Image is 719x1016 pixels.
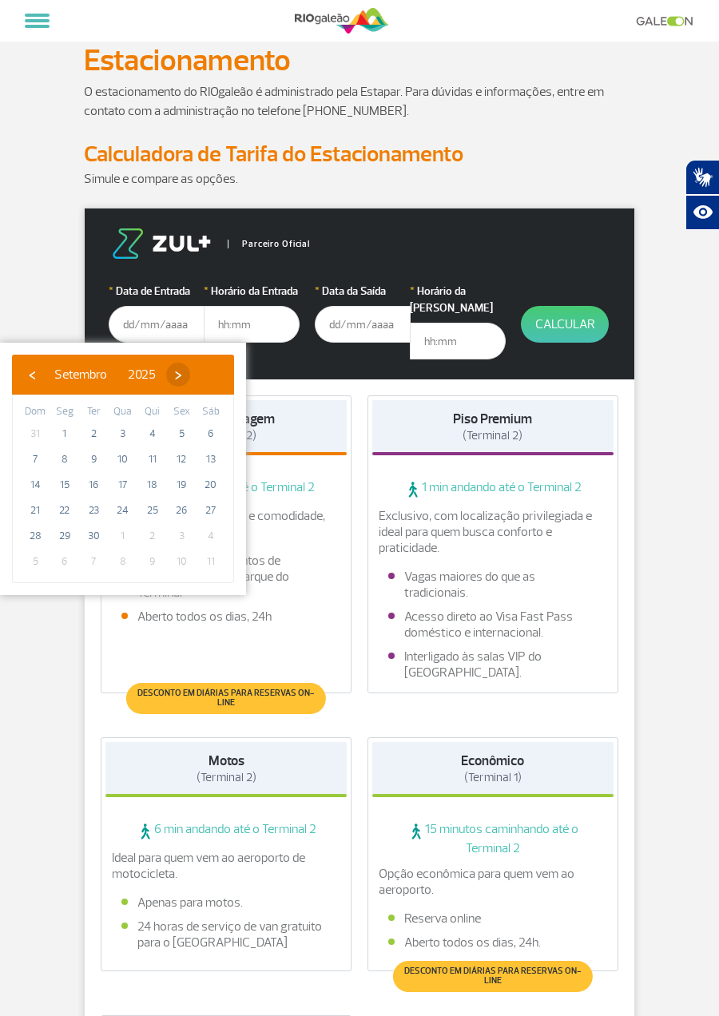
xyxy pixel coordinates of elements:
[110,498,136,523] span: 24
[315,306,411,343] input: dd/mm/aaaa
[110,446,136,472] span: 10
[198,523,224,549] span: 4
[81,421,106,446] span: 2
[110,421,136,446] span: 3
[204,306,300,343] input: hh:mm
[169,523,194,549] span: 3
[388,911,598,927] li: Reserva online
[134,689,318,708] span: Desconto em diárias para reservas on-line
[50,403,80,421] th: weekday
[54,367,107,383] span: Setembro
[228,240,310,248] span: Parceiro Oficial
[84,47,635,74] h1: Estacionamento
[388,609,598,641] li: Acesso direto ao Visa Fast Pass doméstico e internacional.
[140,421,165,446] span: 4
[52,421,77,446] span: 1
[22,549,48,574] span: 5
[198,421,224,446] span: 6
[169,498,194,523] span: 26
[128,367,156,383] span: 2025
[140,498,165,523] span: 25
[109,403,138,421] th: weekday
[105,821,347,840] span: 6 min andando até o Terminal 2
[169,446,194,472] span: 12
[81,498,106,523] span: 23
[166,363,190,387] button: ›
[22,446,48,472] span: 7
[463,428,522,443] span: (Terminal 2)
[52,549,77,574] span: 6
[379,508,607,556] p: Exclusivo, com localização privilegiada e ideal para quem busca conforto e praticidade.
[44,363,117,387] button: Setembro
[169,472,194,498] span: 19
[198,446,224,472] span: 13
[388,649,598,681] li: Interligado às salas VIP do [GEOGRAPHIC_DATA].
[81,472,106,498] span: 16
[84,140,635,169] h2: Calculadora de Tarifa do Estacionamento
[410,323,506,359] input: hh:mm
[140,523,165,549] span: 2
[81,549,106,574] span: 7
[52,446,77,472] span: 8
[140,446,165,472] span: 11
[52,523,77,549] span: 29
[117,363,166,387] button: 2025
[109,228,214,259] img: logo-zul.png
[685,160,719,230] div: Plugin de acessibilidade da Hand Talk.
[52,472,77,498] span: 15
[109,283,205,300] label: Data de Entrada
[388,935,598,951] li: Aberto todos os dias, 24h.
[388,569,598,601] li: Vagas maiores do que as tradicionais.
[461,752,524,769] strong: Econômico
[140,549,165,574] span: 9
[20,363,44,387] button: ‹
[137,403,167,421] th: weekday
[52,498,77,523] span: 22
[112,850,340,882] p: Ideal para quem vem ao aeroporto de motocicleta.
[521,306,609,343] button: Calcular
[22,498,48,523] span: 21
[109,306,205,343] input: dd/mm/aaaa
[410,283,506,316] label: Horário da [PERSON_NAME]
[20,364,190,380] bs-datepicker-navigation-view: ​ ​ ​
[167,403,197,421] th: weekday
[84,169,635,189] p: Simule e compare as opções.
[140,472,165,498] span: 18
[110,523,136,549] span: 1
[22,421,48,446] span: 31
[22,523,48,549] span: 28
[84,82,635,121] p: O estacionamento do RIOgaleão é administrado pela Estapar. Para dúvidas e informações, entre em c...
[198,549,224,574] span: 11
[685,195,719,230] button: Abrir recursos assistivos.
[22,472,48,498] span: 14
[121,919,331,951] li: 24 horas de serviço de van gratuito para o [GEOGRAPHIC_DATA]
[204,283,300,300] label: Horário da Entrada
[464,770,522,785] span: (Terminal 1)
[198,498,224,523] span: 27
[169,421,194,446] span: 5
[379,866,607,898] p: Opção econômica para quem vem ao aeroporto.
[81,523,106,549] span: 30
[198,472,224,498] span: 20
[315,283,411,300] label: Data da Saída
[21,403,50,421] th: weekday
[81,446,106,472] span: 9
[453,411,532,427] strong: Piso Premium
[401,966,585,986] span: Desconto em diárias para reservas on-line
[110,472,136,498] span: 17
[372,821,614,856] span: 15 minutos caminhando até o Terminal 2
[121,609,331,625] li: Aberto todos os dias, 24h
[79,403,109,421] th: weekday
[121,895,331,911] li: Apenas para motos.
[110,549,136,574] span: 8
[196,403,225,421] th: weekday
[197,770,256,785] span: (Terminal 2)
[685,160,719,195] button: Abrir tradutor de língua de sinais.
[169,549,194,574] span: 10
[209,752,244,769] strong: Motos
[372,479,614,498] span: 1 min andando até o Terminal 2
